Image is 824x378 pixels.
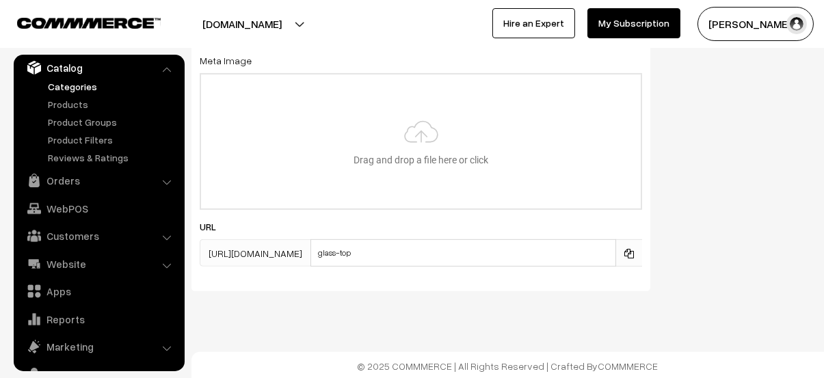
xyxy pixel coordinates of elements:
button: [PERSON_NAME]… [697,7,814,41]
span: [URL][DOMAIN_NAME] [200,239,310,267]
a: Apps [17,279,180,303]
img: user [786,14,807,34]
a: WebPOS [17,196,180,221]
a: Hire an Expert [492,8,575,38]
input: URL [310,239,616,267]
a: Products [44,97,180,111]
img: COMMMERCE [17,18,161,28]
a: Reviews & Ratings [44,150,180,165]
a: Product Groups [44,115,180,129]
a: COMMMERCE [598,360,659,372]
label: URL [200,219,232,234]
a: Reports [17,307,180,332]
button: [DOMAIN_NAME] [155,7,330,41]
a: Categories [44,79,180,94]
a: My Subscription [587,8,680,38]
a: Orders [17,168,180,193]
label: Meta Image [200,53,252,68]
a: Catalog [17,55,180,80]
a: Product Filters [44,133,180,147]
a: Website [17,252,180,276]
a: Customers [17,224,180,248]
a: COMMMERCE [17,14,137,30]
a: Marketing [17,334,180,359]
